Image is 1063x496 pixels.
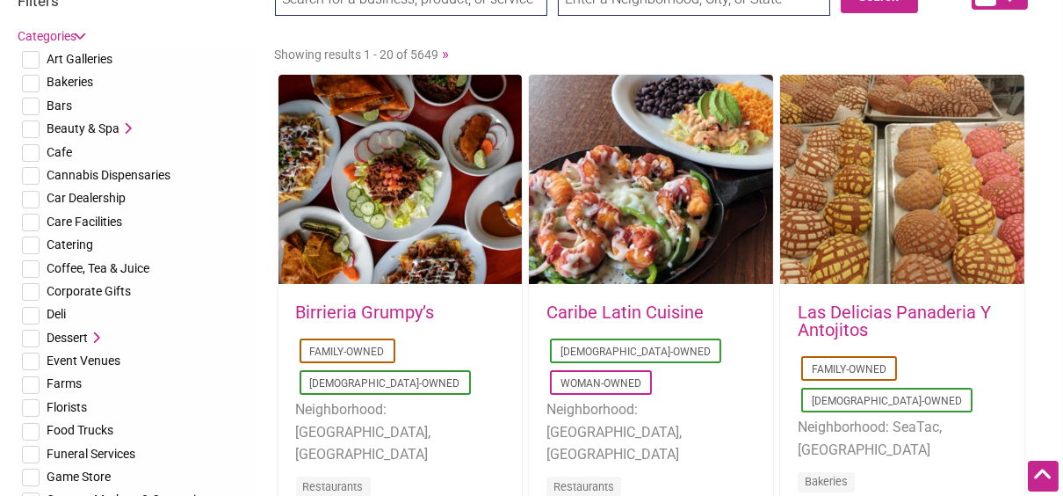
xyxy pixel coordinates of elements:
span: Bars [47,98,72,113]
span: Food Trucks [47,423,113,437]
a: Caribe Latin Cuisine [546,302,704,323]
span: Deli [47,307,66,321]
li: Neighborhood: [GEOGRAPHIC_DATA], [GEOGRAPHIC_DATA] [296,398,505,466]
a: Restaurants [303,480,364,493]
span: Showing results 1 - 20 of 5649 [275,47,439,62]
a: [DEMOGRAPHIC_DATA]-Owned [310,377,460,390]
a: Woman-Owned [560,377,641,390]
div: Scroll Back to Top [1028,461,1059,492]
span: Catering [47,237,93,252]
span: Care Facilities [47,215,122,229]
span: Cannabis Dispensaries [47,168,170,182]
span: Florists [47,400,87,414]
li: Neighborhood: [GEOGRAPHIC_DATA], [GEOGRAPHIC_DATA] [546,398,756,466]
span: Art Galleries [47,52,112,66]
span: Funeral Services [47,447,135,461]
a: Bakeries [805,475,848,488]
a: Birrieria Grumpy’s [296,302,435,323]
span: Dessert [47,331,88,345]
a: » [443,45,450,62]
span: Farms [47,376,82,390]
a: Categories [18,29,84,43]
span: Corporate Gifts [47,284,131,298]
span: Game Store [47,470,111,484]
span: Event Venues [47,354,120,368]
a: [DEMOGRAPHIC_DATA]-Owned [560,346,711,358]
span: Coffee, Tea & Juice [47,261,149,275]
span: Car Dealership [47,191,126,205]
li: Neighborhood: SeaTac, [GEOGRAPHIC_DATA] [798,416,1007,461]
a: [DEMOGRAPHIC_DATA]-Owned [812,395,962,407]
a: Family-Owned [310,346,385,358]
a: Las Delicias Panaderia Y Antojitos [798,302,991,340]
span: Bakeries [47,75,93,89]
a: Restaurants [553,480,614,493]
a: Family-Owned [812,363,886,376]
span: Beauty & Spa [47,121,119,135]
span: Cafe [47,145,72,159]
